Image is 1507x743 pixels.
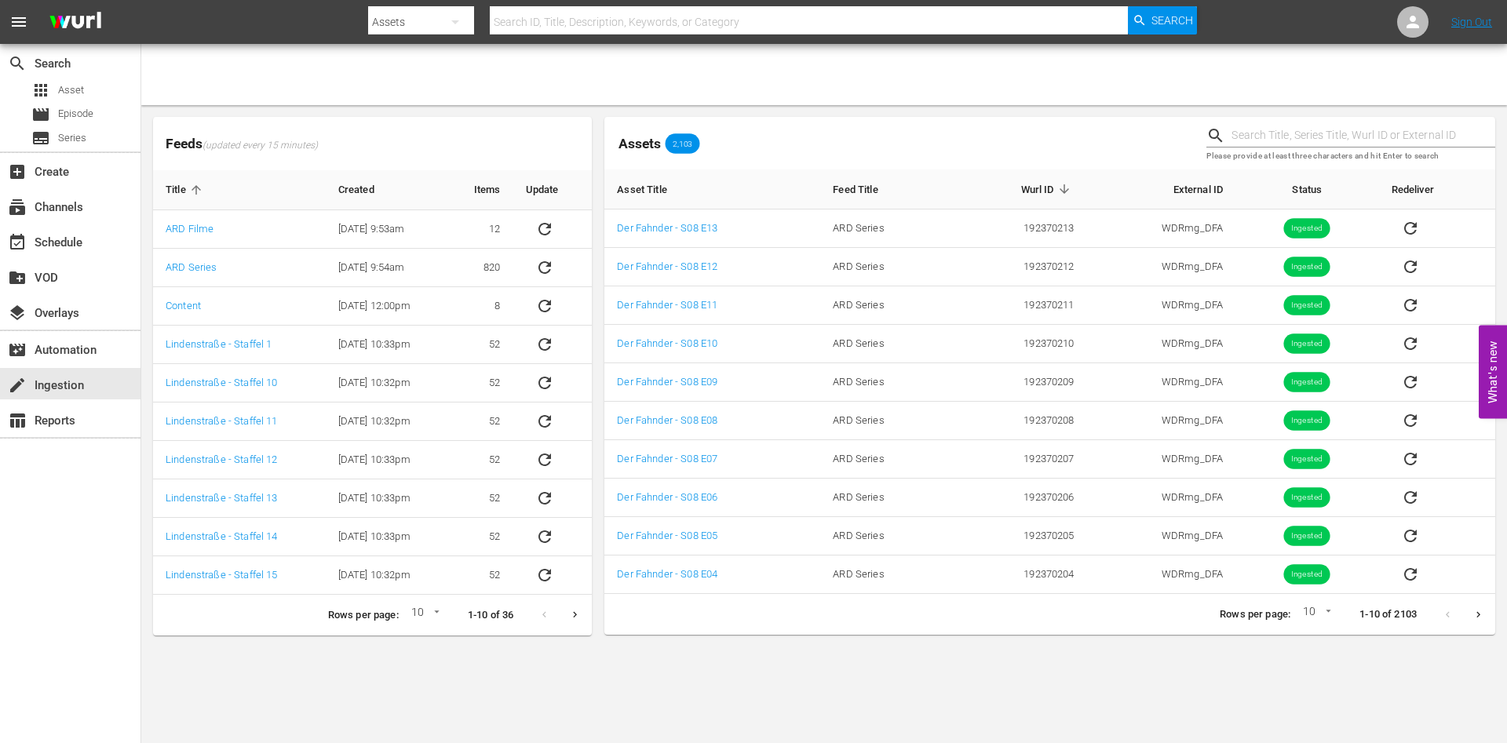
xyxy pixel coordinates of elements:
[166,300,201,311] a: Content
[604,169,1495,594] table: sticky table
[820,440,951,479] td: ARD Series
[326,287,448,326] td: [DATE] 12:00pm
[617,568,717,580] a: Der Fahnder - S08 E04
[1463,599,1494,630] button: Next page
[1284,492,1330,504] span: Ingested
[617,414,717,426] a: Der Fahnder - S08 E08
[1087,286,1236,325] td: WDRmg_DFA
[326,441,448,479] td: [DATE] 10:33pm
[820,479,951,517] td: ARD Series
[326,479,448,518] td: [DATE] 10:33pm
[326,249,448,287] td: [DATE] 9:54am
[166,530,277,542] a: Lindenstraße - Staffel 14
[8,54,27,73] span: Search
[665,139,699,148] span: 2,103
[820,363,951,402] td: ARD Series
[153,170,592,595] table: sticky table
[58,130,86,146] span: Series
[952,555,1087,594] td: 192370204
[617,453,717,464] a: Der Fahnder - S08 E07
[9,13,28,31] span: menu
[617,376,717,388] a: Der Fahnder - S08 E09
[1087,363,1236,402] td: WDRmg_DFA
[560,599,590,630] button: Next page
[468,608,513,623] p: 1-10 of 36
[1235,169,1378,209] th: Status
[328,608,399,623] p: Rows per page:
[448,170,513,210] th: Items
[1087,517,1236,555] td: WDRmg_DFA
[448,326,513,364] td: 52
[31,105,50,124] span: Episode
[326,402,448,441] td: [DATE] 10:32pm
[1284,377,1330,388] span: Ingested
[1206,150,1495,163] p: Please provide at least three characters and hit Enter to search
[1284,261,1330,273] span: Ingested
[1021,182,1075,196] span: Wurl ID
[618,136,661,151] span: Assets
[820,169,951,209] th: Feed Title
[820,517,951,555] td: ARD Series
[203,140,318,152] span: (updated every 15 minutes)
[448,441,513,479] td: 52
[952,325,1087,363] td: 192370210
[1220,607,1290,622] p: Rows per page:
[166,453,277,465] a: Lindenstraße - Staffel 12
[58,106,93,122] span: Episode
[820,286,951,325] td: ARD Series
[8,268,27,287] span: VOD
[820,248,951,286] td: ARD Series
[166,415,277,427] a: Lindenstraße - Staffel 11
[952,209,1087,248] td: 192370213
[8,411,27,430] span: Reports
[952,248,1087,286] td: 192370212
[820,209,951,248] td: ARD Series
[405,603,443,627] div: 10
[1359,607,1417,622] p: 1-10 of 2103
[1479,325,1507,418] button: Open Feedback Widget
[448,556,513,595] td: 52
[166,183,206,197] span: Title
[1379,169,1495,209] th: Redeliver
[166,338,272,350] a: Lindenstraße - Staffel 1
[617,260,717,272] a: Der Fahnder - S08 E12
[1284,300,1330,311] span: Ingested
[1087,402,1236,440] td: WDRmg_DFA
[166,261,217,273] a: ARD Series
[1284,415,1330,427] span: Ingested
[1087,169,1236,209] th: External ID
[448,249,513,287] td: 820
[952,440,1087,479] td: 192370207
[1284,530,1330,542] span: Ingested
[166,223,213,235] a: ARD Filme
[326,326,448,364] td: [DATE] 10:33pm
[1284,453,1330,465] span: Ingested
[952,517,1087,555] td: 192370205
[617,530,717,541] a: Der Fahnder - S08 E05
[166,377,277,388] a: Lindenstraße - Staffel 10
[1087,479,1236,517] td: WDRmg_DFA
[448,402,513,441] td: 52
[448,518,513,556] td: 52
[1284,569,1330,581] span: Ingested
[1087,209,1236,248] td: WDRmg_DFA
[8,162,27,181] span: Create
[448,364,513,402] td: 52
[617,299,717,311] a: Der Fahnder - S08 E11
[448,479,513,518] td: 52
[617,337,717,349] a: Der Fahnder - S08 E10
[326,518,448,556] td: [DATE] 10:33pm
[1087,555,1236,594] td: WDRmg_DFA
[1232,124,1495,148] input: Search Title, Series Title, Wurl ID or External ID
[952,402,1087,440] td: 192370208
[38,4,113,41] img: ans4CAIJ8jUAAAAAAAAAAAAAAAAAAAAAAAAgQb4GAAAAAAAAAAAAAAAAAAAAAAAAJMjXAAAAAAAAAAAAAAAAAAAAAAAAgAT5G...
[1451,16,1492,28] a: Sign Out
[820,402,951,440] td: ARD Series
[166,569,277,581] a: Lindenstraße - Staffel 15
[1297,603,1334,626] div: 10
[338,183,395,197] span: Created
[326,556,448,595] td: [DATE] 10:32pm
[8,341,27,359] span: Automation
[153,131,592,157] span: Feeds
[326,364,448,402] td: [DATE] 10:32pm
